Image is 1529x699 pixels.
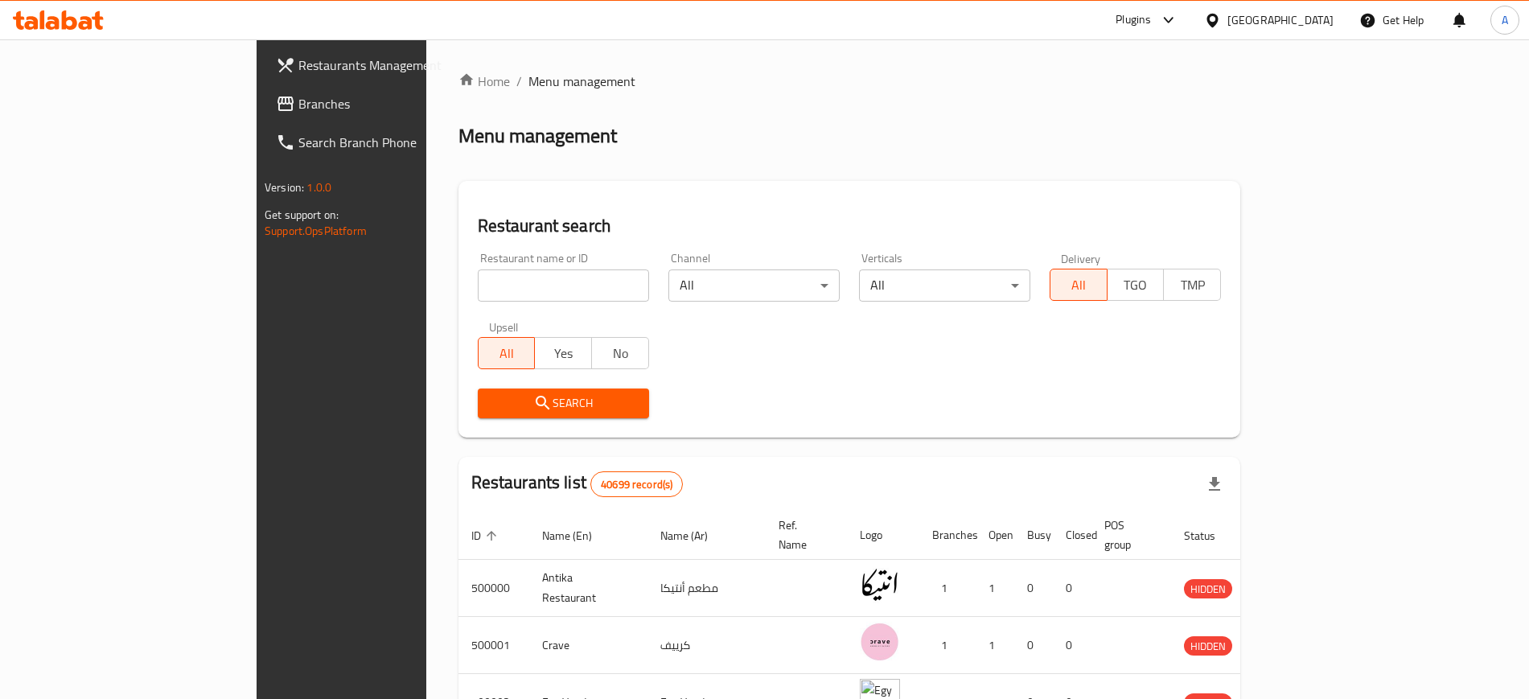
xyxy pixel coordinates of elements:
td: Antika Restaurant [529,560,647,617]
span: 40699 record(s) [591,477,682,492]
td: مطعم أنتيكا [647,560,766,617]
h2: Restaurants list [471,471,684,497]
div: [GEOGRAPHIC_DATA] [1227,11,1334,29]
a: Search Branch Phone [263,123,512,162]
nav: breadcrumb [458,72,1240,91]
span: Name (Ar) [660,526,729,545]
span: Search [491,393,636,413]
img: Antika Restaurant [860,565,900,605]
a: Support.OpsPlatform [265,220,367,241]
div: HIDDEN [1184,579,1232,598]
span: Branches [298,94,499,113]
span: Yes [541,342,586,365]
span: Version: [265,177,304,198]
label: Delivery [1061,253,1101,264]
span: ID [471,526,502,545]
th: Open [976,511,1014,560]
button: All [1050,269,1108,301]
div: All [668,269,840,302]
th: Logo [847,511,919,560]
th: Branches [919,511,976,560]
span: HIDDEN [1184,637,1232,656]
span: HIDDEN [1184,580,1232,598]
td: 0 [1014,617,1053,674]
button: Yes [534,337,592,369]
span: All [485,342,529,365]
div: Plugins [1116,10,1151,30]
td: كرييف [647,617,766,674]
th: Closed [1053,511,1091,560]
span: No [598,342,643,365]
span: POS group [1104,516,1152,554]
td: 1 [919,560,976,617]
span: Name (En) [542,526,613,545]
button: TMP [1163,269,1221,301]
a: Branches [263,84,512,123]
span: TMP [1170,273,1215,297]
input: Search for restaurant name or ID.. [478,269,649,302]
button: Search [478,389,649,418]
div: HIDDEN [1184,636,1232,656]
td: 0 [1053,617,1091,674]
img: Crave [860,622,900,662]
span: A [1502,11,1508,29]
span: 1.0.0 [306,177,331,198]
button: TGO [1107,269,1165,301]
div: Export file [1195,465,1234,504]
span: Get support on: [265,204,339,225]
span: Menu management [528,72,635,91]
button: All [478,337,536,369]
span: Search Branch Phone [298,133,499,152]
div: All [859,269,1030,302]
button: No [591,337,649,369]
td: 1 [976,617,1014,674]
span: Restaurants Management [298,56,499,75]
a: Restaurants Management [263,46,512,84]
h2: Menu management [458,123,617,149]
li: / [516,72,522,91]
span: Ref. Name [779,516,828,554]
div: Total records count [590,471,683,497]
h2: Restaurant search [478,214,1221,238]
td: 1 [919,617,976,674]
th: Busy [1014,511,1053,560]
span: TGO [1114,273,1158,297]
td: Crave [529,617,647,674]
td: 0 [1014,560,1053,617]
span: All [1057,273,1101,297]
td: 1 [976,560,1014,617]
td: 0 [1053,560,1091,617]
span: Status [1184,526,1236,545]
label: Upsell [489,321,519,332]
